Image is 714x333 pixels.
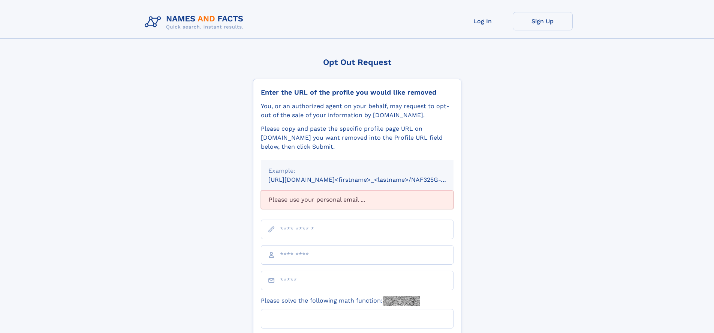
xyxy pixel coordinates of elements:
a: Sign Up [513,12,573,30]
div: Opt Out Request [253,57,461,67]
div: You, or an authorized agent on your behalf, may request to opt-out of the sale of your informatio... [261,102,454,120]
label: Please solve the following math function: [261,296,420,306]
div: Please use your personal email ... [261,190,454,209]
div: Please copy and paste the specific profile page URL on [DOMAIN_NAME] you want removed into the Pr... [261,124,454,151]
div: Enter the URL of the profile you would like removed [261,88,454,96]
div: Example: [268,166,446,175]
img: Logo Names and Facts [142,12,250,32]
a: Log In [453,12,513,30]
small: [URL][DOMAIN_NAME]<firstname>_<lastname>/NAF325G-xxxxxxxx [268,176,468,183]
